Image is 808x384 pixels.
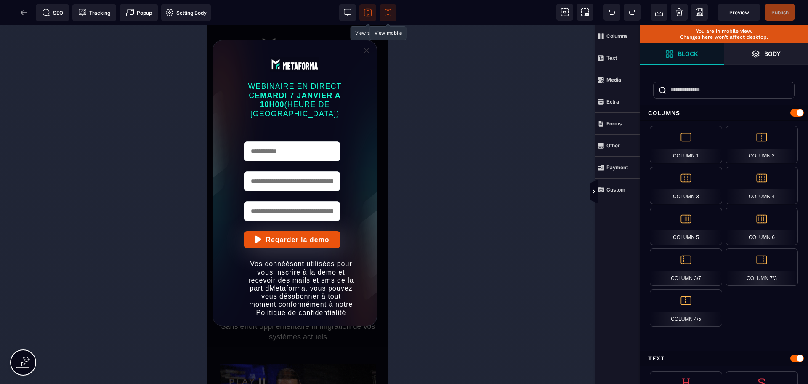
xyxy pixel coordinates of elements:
span: Preview [729,9,749,16]
span: Favicon [161,4,211,21]
span: Payment [595,157,640,179]
p: You are in mobile view. [644,28,804,34]
span: Seo meta data [36,4,69,21]
strong: Block [678,51,698,57]
span: Open Layers [724,43,808,65]
span: Popup [126,8,152,17]
span: View tablet [359,4,376,21]
span: Toggle Views [640,179,648,205]
strong: Payment [606,164,628,171]
span: View desktop [339,4,356,21]
span: Screenshot [577,4,593,21]
strong: Forms [606,120,622,127]
span: Tracking code [72,4,116,21]
div: Column 5 [650,208,722,245]
div: Columns [640,105,808,121]
strong: Media [606,77,621,83]
span: Extra [595,91,640,113]
img: 074ec184fe1d2425f80d4b33d62ca662_abe9e435164421cb06e33ef15842a39e_e5ef653356713f0d7dd3797ab850248... [63,32,112,47]
span: Clear [671,4,688,21]
div: Column 4 [726,167,798,204]
span: Tracking [78,8,110,17]
span: Custom Block [595,179,640,200]
text: WEBINAIRE EN DIRECT CE (HEURE DE [GEOGRAPHIC_DATA]) [30,55,144,95]
span: Preview [718,4,760,21]
div: Column 2 [726,126,798,163]
span: Vos donnéésont utilisées pour vous inscrire à la demo et recevoir des mails et sms de la part dMe... [41,235,149,291]
span: Open Blocks [640,43,724,65]
a: Close [152,19,166,32]
span: Setting Body [165,8,207,17]
span: Create Alert Modal [120,4,158,21]
b: MARDI 7 JANVIER A 10H00 [52,66,136,84]
strong: Body [764,51,781,57]
div: Column 3/7 [650,248,722,286]
span: View components [556,4,573,21]
button: Regarder la demo [36,206,133,223]
div: Column 4/5 [650,289,722,327]
span: Undo [603,4,620,21]
span: Other [595,135,640,157]
span: Text [595,47,640,69]
div: Column 6 [726,208,798,245]
span: Save [691,4,708,21]
span: Back [16,4,32,21]
strong: Custom [606,187,625,193]
span: Open Import Webpage [651,4,667,21]
strong: Text [606,55,617,61]
span: Redo [624,4,641,21]
div: Column 7/3 [726,248,798,286]
span: View mobile [380,4,396,21]
strong: Columns [606,33,628,39]
div: Column 1 [650,126,722,163]
div: Text [640,351,808,366]
span: Publish [771,9,789,16]
strong: Other [606,142,620,149]
span: Media [595,69,640,91]
span: SEO [42,8,63,17]
span: Save [765,4,795,21]
span: Columns [595,25,640,47]
span: Forms [595,113,640,135]
strong: Extra [606,99,619,105]
div: Column 3 [650,167,722,204]
p: Changes here won't affect desktop. [644,34,804,40]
